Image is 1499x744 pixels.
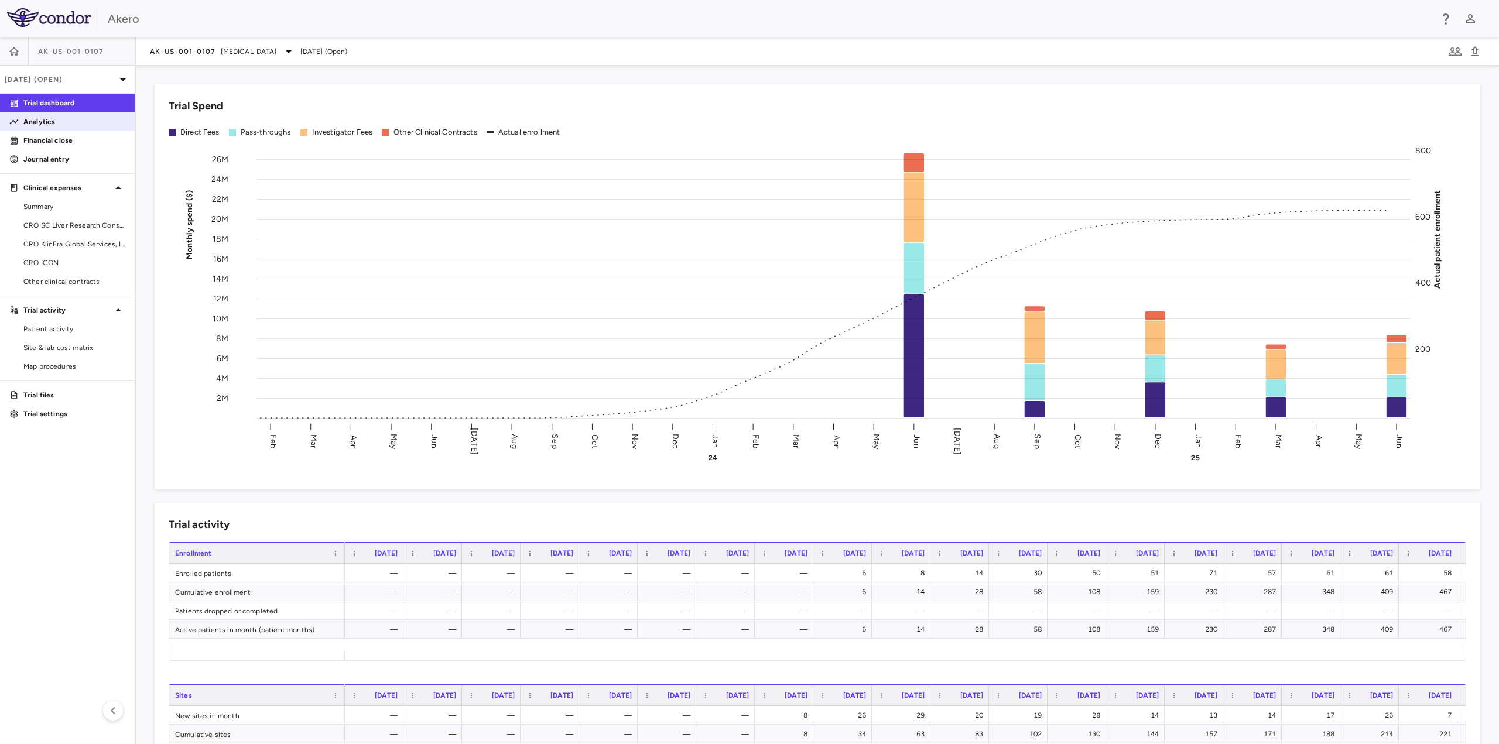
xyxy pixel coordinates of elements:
div: — [707,725,749,743]
div: — [765,620,807,639]
div: 467 [1409,620,1452,639]
div: 58 [1409,564,1452,582]
div: — [590,706,632,725]
div: New sites in month [169,706,345,724]
div: — [531,582,573,601]
span: [DATE] [785,691,807,700]
span: [DATE] [1429,549,1452,557]
div: 26 [1351,706,1393,725]
div: 71 [1175,564,1217,582]
span: [DATE] [960,549,983,557]
div: — [590,601,632,620]
text: May [389,433,399,449]
div: 8 [882,564,925,582]
div: — [765,582,807,601]
span: [MEDICAL_DATA] [221,46,277,57]
div: Active patients in month (patient months) [169,620,345,638]
div: — [473,564,515,582]
div: 30 [1000,564,1042,582]
text: [DATE] [952,428,962,455]
span: [DATE] [1429,691,1452,700]
div: 58 [1000,582,1042,601]
div: — [531,706,573,725]
h6: Trial activity [169,517,230,533]
div: — [1175,601,1217,620]
span: [DATE] (Open) [300,46,348,57]
div: 159 [1117,620,1159,639]
div: — [414,706,456,725]
span: [DATE] [960,691,983,700]
span: Map procedures [23,361,125,372]
div: 57 [1234,564,1276,582]
div: — [765,601,807,620]
span: [DATE] [550,549,573,557]
div: 230 [1175,582,1217,601]
div: — [648,620,690,639]
span: [DATE] [550,691,573,700]
div: 102 [1000,725,1042,743]
div: — [473,582,515,601]
div: — [531,725,573,743]
tspan: 20M [211,214,228,224]
div: — [414,564,456,582]
text: Sep [1032,434,1042,448]
div: Enrolled patients [169,564,345,582]
div: 6 [824,620,866,639]
p: Trial dashboard [23,98,125,108]
text: Apr [831,434,841,447]
div: — [590,725,632,743]
div: 230 [1175,620,1217,639]
tspan: 14M [213,274,228,284]
div: — [648,564,690,582]
text: Jan [710,434,720,447]
tspan: Actual patient enrollment [1432,190,1442,288]
span: [DATE] [902,549,925,557]
div: — [531,564,573,582]
text: Jan [1193,434,1203,447]
div: — [473,601,515,620]
span: CRO KlinEra Global Services, Inc. [23,239,125,249]
div: 8 [765,725,807,743]
div: 467 [1409,582,1452,601]
div: Actual enrollment [498,127,560,138]
span: [DATE] [1312,549,1334,557]
div: — [414,620,456,639]
span: [DATE] [843,549,866,557]
span: CRO SC Liver Research Consortium LLC [23,220,125,231]
h6: Trial Spend [169,98,223,114]
span: [DATE] [1019,691,1042,700]
div: Investigator Fees [312,127,373,138]
div: — [414,725,456,743]
div: 108 [1058,582,1100,601]
tspan: 800 [1415,146,1431,156]
div: 17 [1292,706,1334,725]
div: — [1409,601,1452,620]
div: 6 [824,564,866,582]
span: [DATE] [492,691,515,700]
div: 409 [1351,620,1393,639]
div: — [882,601,925,620]
text: Dec [670,433,680,448]
span: [DATE] [1077,549,1100,557]
img: logo-full-SnFGN8VE.png [7,8,91,27]
div: 171 [1234,725,1276,743]
div: 14 [1234,706,1276,725]
div: — [590,620,632,639]
tspan: 8M [216,334,228,344]
div: Cumulative sites [169,725,345,743]
span: [DATE] [433,691,456,700]
div: — [1058,601,1100,620]
div: 348 [1292,620,1334,639]
div: — [531,620,573,639]
span: Enrollment [175,549,212,557]
p: Analytics [23,116,125,127]
text: May [1354,433,1364,449]
p: Financial close [23,135,125,146]
text: Jun [912,434,922,448]
span: Summary [23,201,125,212]
div: — [1351,601,1393,620]
span: [DATE] [375,691,398,700]
text: Mar [1274,434,1284,448]
span: [DATE] [668,549,690,557]
div: 157 [1175,725,1217,743]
